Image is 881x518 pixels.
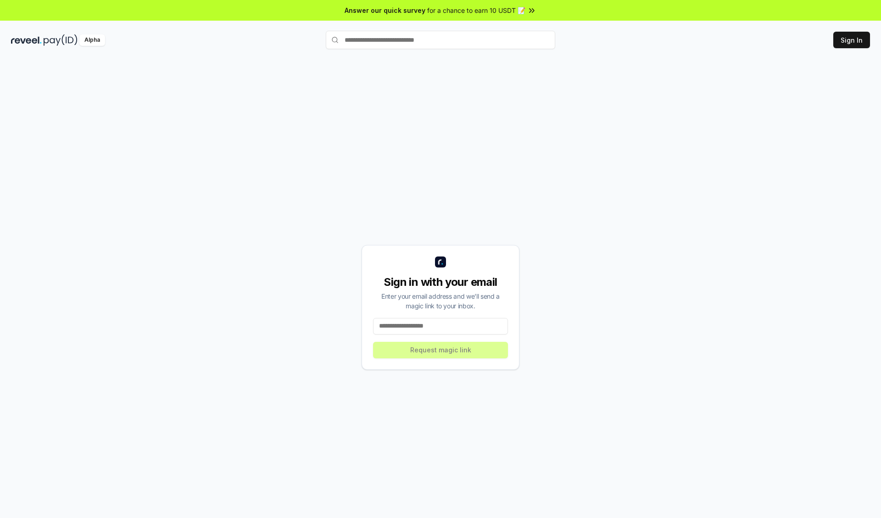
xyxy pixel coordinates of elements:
img: logo_small [435,256,446,267]
img: reveel_dark [11,34,42,46]
span: Answer our quick survey [345,6,425,15]
div: Sign in with your email [373,275,508,290]
span: for a chance to earn 10 USDT 📝 [427,6,525,15]
img: pay_id [44,34,78,46]
div: Enter your email address and we’ll send a magic link to your inbox. [373,291,508,311]
button: Sign In [833,32,870,48]
div: Alpha [79,34,105,46]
